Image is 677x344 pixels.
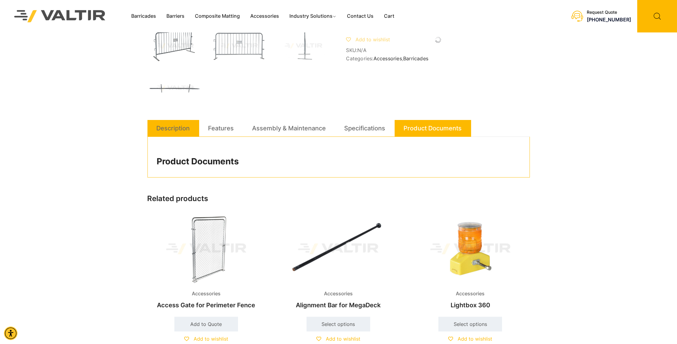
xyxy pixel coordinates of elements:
span: Add to wishlist [458,336,492,342]
h2: Lightbox 360 [411,298,529,312]
a: Industry Solutions [284,12,342,21]
h2: Access Gate for Perimeter Fence [147,298,265,312]
span: SKU: [346,47,530,53]
a: Add to wishlist [448,336,492,342]
div: Request Quote [587,10,631,15]
a: Barricades [403,55,428,62]
h2: Alignment Bar for MegaDeck [279,298,397,312]
img: A vertical metal stand with a base, designed for stability, shown against a plain background. [276,29,331,62]
a: Add to wishlist [184,336,228,342]
a: Assembly & Maintenance [252,120,326,136]
a: Specifications [344,120,385,136]
h2: Product Documents [157,156,520,167]
a: Barricades [126,12,161,21]
img: A metallic crowd control barrier with vertical bars and a sign labeled "VALTIR" in the center. [212,29,267,62]
h2: Related products [147,194,530,203]
span: Add to wishlist [194,336,228,342]
a: Add to cart: “Access Gate for Perimeter Fence” [174,317,238,331]
img: Accessories [279,214,397,284]
a: Composite Matting [190,12,245,21]
a: Cart [379,12,400,21]
a: Description [157,120,190,136]
img: Accessories [411,214,529,284]
a: AccessoriesAlignment Bar for MegaDeck [279,214,397,312]
a: AccessoriesAccess Gate for Perimeter Fence [147,214,265,312]
a: Accessories [245,12,284,21]
img: A metallic crowd control barrier with vertical bars and a sign, designed for event management. [147,29,203,62]
a: Contact Us [342,12,379,21]
a: Add to wishlist [316,336,360,342]
a: call (888) 496-3625 [587,17,631,23]
a: Select options for “Lightbox 360” [438,317,502,331]
a: Features [208,120,234,136]
img: A long, straight metal bar with two perpendicular extensions on either side, likely a tool or par... [147,72,203,105]
a: Product Documents [404,120,462,136]
span: N/A [357,47,366,53]
a: Barriers [161,12,190,21]
span: Accessories [187,289,225,298]
img: Accessories [147,214,265,284]
img: Valtir Rentals [5,1,115,32]
div: Accessibility Menu [4,327,17,340]
a: AccessoriesLightbox 360 [411,214,529,312]
span: Add to wishlist [326,336,360,342]
a: Accessories [374,55,402,62]
span: Accessories [319,289,357,298]
span: Accessories [451,289,489,298]
span: Categories: , [346,56,530,62]
a: Select options for “Alignment Bar for MegaDeck” [307,317,370,331]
